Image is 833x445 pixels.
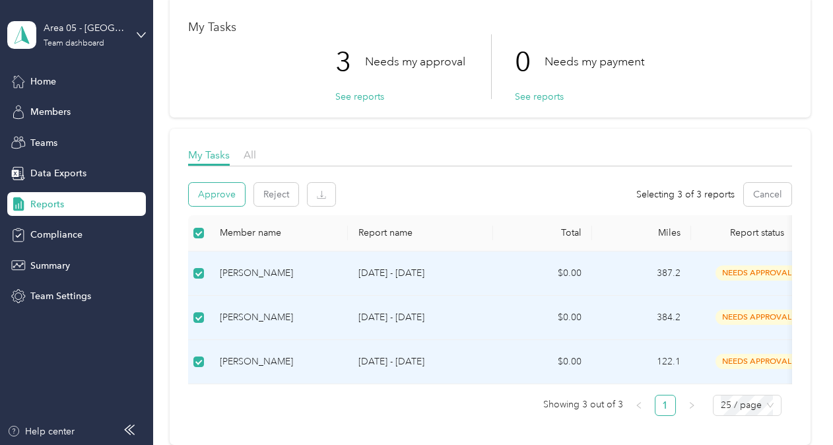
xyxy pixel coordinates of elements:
[44,40,104,48] div: Team dashboard
[655,395,676,416] li: 1
[348,215,493,252] th: Report name
[220,310,337,325] div: [PERSON_NAME]
[681,395,702,416] li: Next Page
[188,149,230,161] span: My Tasks
[702,227,813,238] span: Report status
[716,265,799,281] span: needs approval
[655,395,675,415] a: 1
[209,215,348,252] th: Member name
[244,149,256,161] span: All
[220,355,337,369] div: [PERSON_NAME]
[628,395,650,416] li: Previous Page
[188,20,792,34] h1: My Tasks
[335,34,365,90] p: 3
[744,183,791,206] button: Cancel
[365,53,465,70] p: Needs my approval
[592,252,691,296] td: 387.2
[545,53,644,70] p: Needs my payment
[681,395,702,416] button: right
[592,296,691,340] td: 384.2
[30,289,91,303] span: Team Settings
[189,183,245,206] button: Approve
[493,340,592,384] td: $0.00
[30,75,56,88] span: Home
[358,266,483,281] p: [DATE] - [DATE]
[721,395,774,415] span: 25 / page
[713,395,782,416] div: Page Size
[592,340,691,384] td: 122.1
[628,395,650,416] button: left
[603,227,681,238] div: Miles
[220,266,337,281] div: [PERSON_NAME]
[504,227,582,238] div: Total
[515,34,545,90] p: 0
[635,401,643,409] span: left
[220,227,337,238] div: Member name
[493,252,592,296] td: $0.00
[30,166,86,180] span: Data Exports
[30,259,70,273] span: Summary
[515,90,564,104] button: See reports
[716,354,799,369] span: needs approval
[7,425,75,438] button: Help center
[358,355,483,369] p: [DATE] - [DATE]
[716,310,799,325] span: needs approval
[358,310,483,325] p: [DATE] - [DATE]
[30,105,71,119] span: Members
[636,188,735,201] span: Selecting 3 of 3 reports
[543,395,623,415] span: Showing 3 out of 3
[30,197,64,211] span: Reports
[759,371,833,445] iframe: Everlance-gr Chat Button Frame
[335,90,384,104] button: See reports
[254,183,298,206] button: Reject
[44,21,126,35] div: Area 05 - [GEOGRAPHIC_DATA]
[30,228,83,242] span: Compliance
[688,401,696,409] span: right
[493,296,592,340] td: $0.00
[30,136,57,150] span: Teams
